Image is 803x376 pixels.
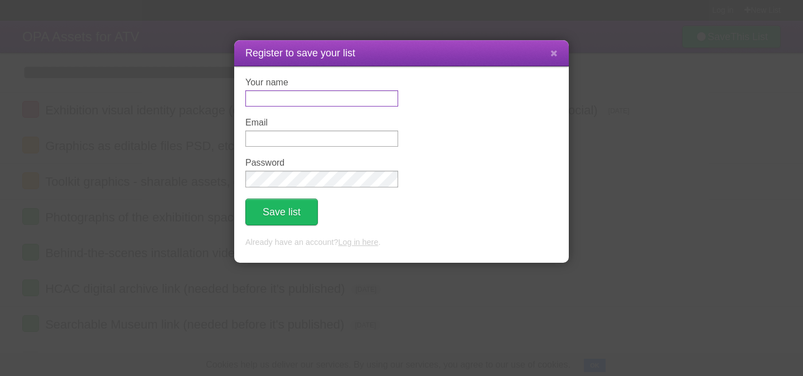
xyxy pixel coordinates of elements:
h1: Register to save your list [245,46,558,61]
label: Email [245,118,398,128]
p: Already have an account? . [245,237,558,249]
a: Log in here [338,238,378,247]
label: Your name [245,78,398,88]
label: Password [245,158,398,168]
button: Save list [245,199,318,225]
